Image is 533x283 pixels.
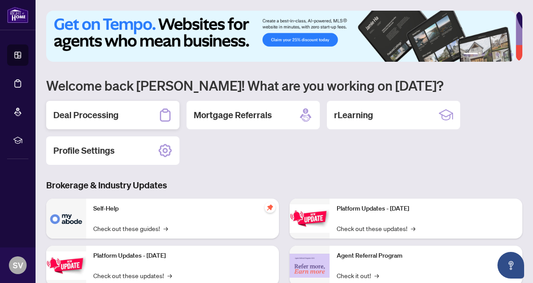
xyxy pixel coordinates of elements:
[167,271,172,280] span: →
[93,271,172,280] a: Check out these updates!→
[497,252,524,279] button: Open asap
[411,223,415,233] span: →
[46,11,516,62] img: Slide 0
[163,223,168,233] span: →
[194,109,272,121] h2: Mortgage Referrals
[489,53,492,56] button: 3
[93,251,272,261] p: Platform Updates - [DATE]
[334,109,373,121] h2: rLearning
[7,7,28,23] img: logo
[337,271,379,280] a: Check it out!→
[93,223,168,233] a: Check out these guides!→
[374,271,379,280] span: →
[290,204,330,232] img: Platform Updates - June 23, 2025
[265,202,275,213] span: pushpin
[53,144,115,157] h2: Profile Settings
[13,259,23,271] span: SV
[46,199,86,239] img: Self-Help
[464,53,478,56] button: 1
[337,204,515,214] p: Platform Updates - [DATE]
[496,53,499,56] button: 4
[46,251,86,279] img: Platform Updates - September 16, 2025
[481,53,485,56] button: 2
[53,109,119,121] h2: Deal Processing
[337,223,415,233] a: Check out these updates!→
[503,53,506,56] button: 5
[93,204,272,214] p: Self-Help
[337,251,515,261] p: Agent Referral Program
[46,179,522,191] h3: Brokerage & Industry Updates
[510,53,513,56] button: 6
[46,77,522,94] h1: Welcome back [PERSON_NAME]! What are you working on [DATE]?
[290,254,330,278] img: Agent Referral Program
